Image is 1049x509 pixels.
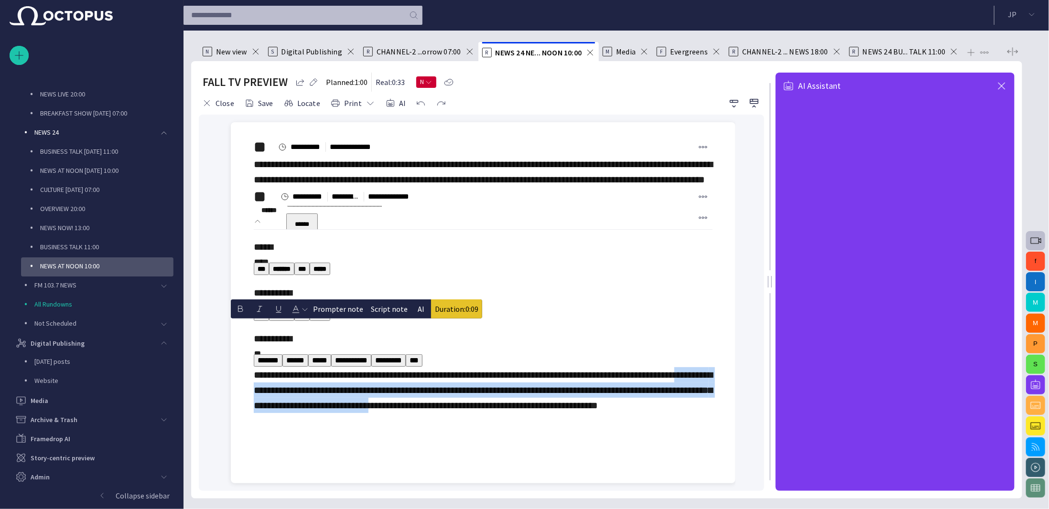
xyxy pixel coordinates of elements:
[31,339,85,348] p: Digital Publishing
[377,47,461,56] span: CHANNEL-2 ...orrow 07:00
[1026,293,1045,312] button: M
[416,74,436,91] button: N
[31,453,95,463] p: Story-centric preview
[268,47,278,56] p: S
[21,219,173,238] div: NEWS NOW! 13:00
[199,42,264,61] div: NNew view
[21,162,173,181] div: NEWS AT NOON [DATE] 10:00
[1026,314,1045,333] button: M
[40,185,173,194] p: CULTURE [DATE] 07:00
[21,181,173,200] div: CULTURE [DATE] 07:00
[10,486,173,505] button: Collapse sidebar
[34,299,173,309] p: All Rundowns
[326,76,368,88] p: Planned: 1:00
[241,95,277,112] button: Save
[411,299,431,318] button: AI
[309,299,367,318] button: Prompter note
[742,47,828,56] span: CHANNEL-2 ... NEWS 18:00
[382,95,409,112] button: AI
[264,42,359,61] div: SDigital Publishing
[21,105,173,124] div: BREAKFAST SHOW [DATE] 07:00
[40,242,173,252] p: BUSINESS TALK 11:00
[478,42,599,61] div: RNEWS 24 NE... NOON 10:00
[199,95,238,112] button: Close
[34,357,173,366] p: [DATE] posts
[216,47,247,56] span: New view
[15,296,173,315] div: All Rundowns
[21,85,173,105] div: NEWS LIVE 20:00
[116,490,170,501] p: Collapse sidebar
[1026,272,1045,291] button: I
[849,47,859,56] p: R
[653,42,725,61] div: FEvergreens
[1026,355,1045,374] button: S
[657,47,666,56] p: F
[31,415,77,424] p: Archive & Trash
[10,6,113,25] img: Octopus News Room
[31,472,50,482] p: Admin
[725,42,845,61] div: RCHANNEL-2 ... NEWS 18:00
[203,47,212,56] p: N
[1026,334,1045,353] button: P
[1000,6,1043,23] button: JP
[34,280,154,290] p: FM 103.7 NEWS
[40,261,173,271] p: NEWS AT NOON 10:00
[1026,252,1045,271] button: f
[10,429,173,448] div: Framedrop AI
[496,48,582,57] span: NEWS 24 NE... NOON 10:00
[670,47,708,56] span: Evergreens
[1008,9,1017,20] p: J P
[15,353,173,372] div: [DATE] posts
[482,48,492,57] p: R
[31,396,48,405] p: Media
[10,391,173,410] div: Media
[603,47,612,56] p: M
[10,448,173,467] div: Story-centric preview
[281,95,324,112] button: Locate
[776,99,1015,491] iframe: AI Assistant
[376,76,405,88] p: Real: 0:33
[40,89,173,99] p: NEWS LIVE 20:00
[599,42,653,61] div: MMedia
[281,47,342,56] span: Digital Publishing
[798,82,841,90] span: AI Assistant
[327,95,379,112] button: Print
[363,47,373,56] p: R
[40,147,173,156] p: BUSINESS TALK [DATE] 11:00
[34,376,173,385] p: Website
[21,143,173,162] div: BUSINESS TALK [DATE] 11:00
[40,108,173,118] p: BREAKFAST SHOW [DATE] 07:00
[21,238,173,257] div: BUSINESS TALK 11:00
[359,42,478,61] div: RCHANNEL-2 ...orrow 07:00
[40,204,173,213] p: OVERVIEW 20:00
[203,74,288,90] h2: FALL TV PREVIEW
[40,166,173,175] p: NEWS AT NOON [DATE] 10:00
[21,200,173,219] div: OVERVIEW 20:00
[367,299,411,318] button: Script note
[863,47,946,56] span: NEWS 24 BU... TALK 11:00
[616,47,636,56] span: Media
[845,42,963,61] div: RNEWS 24 BU... TALK 11:00
[40,223,173,233] p: NEWS NOW! 13:00
[420,77,425,87] span: N
[34,318,154,328] p: Not Scheduled
[729,47,738,56] p: R
[21,257,173,276] div: NEWS AT NOON 10:00
[15,372,173,391] div: Website
[31,434,70,444] p: Framedrop AI
[34,127,154,137] p: NEWS 24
